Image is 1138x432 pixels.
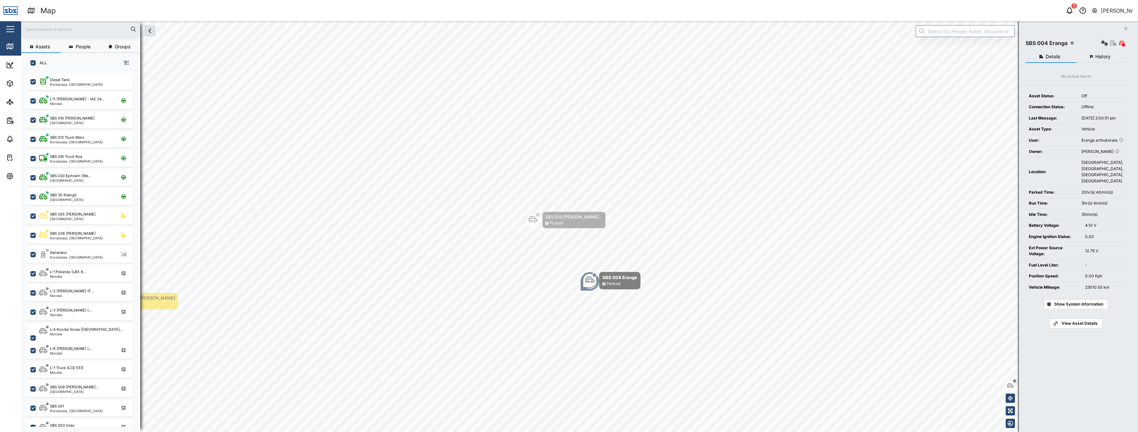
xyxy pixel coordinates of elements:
div: SBS 009 [PERSON_NAME]... [50,384,99,390]
div: Korobosea, [GEOGRAPHIC_DATA] [50,83,103,86]
div: Assets [17,80,38,87]
label: ALL [36,60,47,66]
div: [GEOGRAPHIC_DATA], [GEOGRAPHIC_DATA], [GEOGRAPHIC_DATA], [GEOGRAPHIC_DATA] [1081,160,1123,184]
div: Korobosea, [GEOGRAPHIC_DATA] [50,160,103,163]
div: 7 [1072,3,1077,9]
div: Idle Time: [1029,212,1075,218]
div: Morobe [50,275,86,278]
div: Map marker [526,212,606,228]
div: Morobe [50,352,92,355]
div: Location: [1029,169,1075,175]
div: Asset Type: [1029,126,1075,132]
div: 0.00 Kph [1085,273,1123,279]
span: History [1095,54,1111,59]
canvas: Map [21,21,1138,432]
div: Asset Status: [1029,93,1075,99]
div: Generator [50,250,67,256]
div: SBS 005 [PERSON_NAME] [122,295,175,301]
div: Vehicle [1081,126,1123,132]
div: [DATE] 2:00:51 pm [1081,115,1123,121]
div: Engine Ignition Status: [1029,234,1078,240]
div: 20hr(s) 40min(s) [1081,189,1123,196]
div: SBS 038 [PERSON_NAME] [50,231,96,236]
div: Alarms [17,135,38,143]
button: Show System Information [1044,299,1108,309]
div: 3hr(s) 4min(s) [1081,200,1123,207]
div: User: [1029,137,1075,144]
div: [PERSON_NAME] [1081,149,1123,155]
div: SBS 003 Vijay [50,423,74,428]
div: SBS 001 [50,404,64,409]
div: SBS 005 [PERSON_NAME] [50,212,96,217]
div: 12.76 V [1085,248,1123,254]
div: Parked Time: [1029,189,1075,196]
div: Battery Voltage: [1029,222,1078,229]
div: Off [1081,93,1123,99]
div: [GEOGRAPHIC_DATA] [50,121,95,124]
div: L-3 [PERSON_NAME] (... [50,308,92,313]
div: L-1 Pokanas (LBX 8... [50,269,86,275]
div: Run Time: [1029,200,1075,207]
div: SBS 004 Eranga [602,274,637,281]
div: SBS 020 [PERSON_NAME]... [545,214,603,220]
div: Reports [17,117,40,124]
div: SBS 004 Eranga [1026,39,1068,47]
div: SBS 010 [PERSON_NAME] [50,116,95,121]
div: Korobosea, [GEOGRAPHIC_DATA] [50,256,103,259]
div: [GEOGRAPHIC_DATA] [50,179,91,182]
div: Parked [607,281,620,287]
div: 4.10 V [1085,222,1123,229]
span: Details [1046,54,1060,59]
div: Ext Power Source Voltage: [1029,245,1078,257]
div: 35min(s) [1081,212,1123,218]
div: L-2 [PERSON_NAME] (F... [50,288,94,294]
div: Map marker [580,271,600,291]
div: Eranga arthukorala [1081,137,1123,144]
div: Korobosea, [GEOGRAPHIC_DATA] [50,236,103,240]
div: [PERSON_NAME] [1101,7,1133,15]
div: Dashboard [17,61,47,69]
div: Map marker [102,293,178,310]
input: Search by People, Asset, Geozone or Place [916,25,1015,37]
div: L-5 [PERSON_NAME] - IAE 24... [50,96,105,102]
div: 23010.50 km [1085,284,1123,291]
div: [GEOGRAPHIC_DATA] [50,198,84,201]
div: SBS 030 Ephraim (We... [50,173,91,179]
button: [PERSON_NAME] [1091,6,1133,15]
div: L-4 Kondai Sorea ([GEOGRAPHIC_DATA]... [50,327,123,332]
div: Morobe [50,294,94,297]
div: L-6 [PERSON_NAME] (... [50,346,92,352]
div: Offline [1081,104,1123,110]
div: Fuel Level Liter: [1029,262,1078,268]
div: Sites [17,98,33,106]
div: Morobe [50,313,92,316]
img: Main Logo [3,3,18,18]
div: Korobosea, [GEOGRAPHIC_DATA] [50,140,103,144]
div: SBS 35 Kilangit [50,192,77,198]
div: [GEOGRAPHIC_DATA] [50,217,96,220]
span: Assets [35,44,50,49]
span: View Asset Details [1062,319,1098,328]
div: Korobosea, [GEOGRAPHIC_DATA] [50,409,103,412]
div: - [1085,262,1123,268]
div: Last Message: [1029,115,1075,121]
div: L-7 Truck (LCE 551) [50,365,83,371]
div: Vehicle Mileage: [1029,284,1078,291]
div: Morobe [50,332,123,336]
div: Morobe [50,371,83,374]
div: 0.00 [1085,234,1123,240]
div: Connection Status: [1029,104,1075,110]
div: grid [26,71,140,427]
div: Map marker [583,272,640,289]
div: Map [17,43,32,50]
div: SBS 016 Truck Roa [50,154,82,160]
div: Morobe [50,102,105,105]
div: Tasks [17,154,35,161]
div: SBS 013 Truck Maro [50,135,84,140]
div: Parked [549,220,563,226]
div: Diesel Tank [50,77,70,83]
div: Settings [17,172,41,180]
a: View Asset Details [1049,318,1102,328]
div: Owner: [1029,149,1075,155]
div: [GEOGRAPHIC_DATA] [50,390,99,393]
